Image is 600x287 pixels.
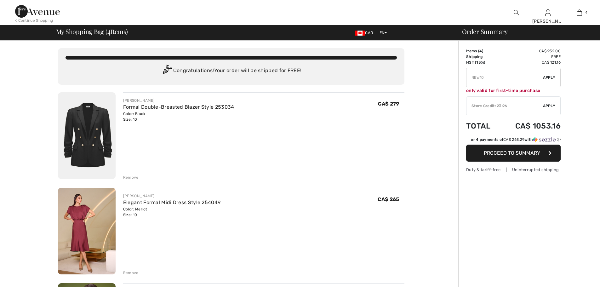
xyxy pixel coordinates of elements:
[466,103,543,109] div: Store Credit: 23.96
[585,10,587,15] span: 4
[355,31,375,35] span: CAD
[66,65,397,77] div: Congratulations! Your order will be shipped for FREE!
[466,115,499,137] td: Total
[123,98,234,103] div: [PERSON_NAME]
[123,175,139,180] div: Remove
[378,196,399,202] span: CA$ 265
[466,167,561,173] div: Duty & tariff-free | Uninterrupted shipping
[454,28,596,35] div: Order Summary
[533,137,556,142] img: Sezzle
[355,31,365,36] img: Canadian Dollar
[499,48,561,54] td: CA$ 932.00
[123,111,234,122] div: Color: Black Size: 10
[484,150,540,156] span: Proceed to Summary
[543,103,556,109] span: Apply
[471,137,561,142] div: or 4 payments of with
[466,145,561,162] button: Proceed to Summary
[514,9,519,16] img: search the website
[466,68,543,87] input: Promo code
[15,18,53,23] div: < Continue Shopping
[466,60,499,65] td: HST (13%)
[58,188,116,274] img: Elegant Formal Midi Dress Style 254049
[58,92,116,179] img: Formal Double-Breasted Blazer Style 253034
[479,49,482,53] span: 4
[466,54,499,60] td: Shipping
[107,27,111,35] span: 4
[564,9,595,16] a: 4
[56,28,128,35] span: My Shopping Bag ( Items)
[503,137,524,142] span: CA$ 263.29
[161,65,173,77] img: Congratulation2.svg
[532,18,563,25] div: [PERSON_NAME]
[15,5,60,18] img: 1ère Avenue
[123,193,220,199] div: [PERSON_NAME]
[545,9,551,16] img: My Info
[378,101,399,107] span: CA$ 279
[499,115,561,137] td: CA$ 1053.16
[577,9,582,16] img: My Bag
[466,87,561,94] div: only valid for first-time purchase
[543,75,556,80] span: Apply
[499,60,561,65] td: CA$ 121.16
[466,48,499,54] td: Items ( )
[123,104,234,110] a: Formal Double-Breasted Blazer Style 253034
[123,270,139,276] div: Remove
[123,199,220,205] a: Elegant Formal Midi Dress Style 254049
[380,31,387,35] span: EN
[466,137,561,145] div: or 4 payments ofCA$ 263.29withSezzle Click to learn more about Sezzle
[123,206,220,218] div: Color: Merlot Size: 10
[545,9,551,15] a: Sign In
[499,54,561,60] td: Free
